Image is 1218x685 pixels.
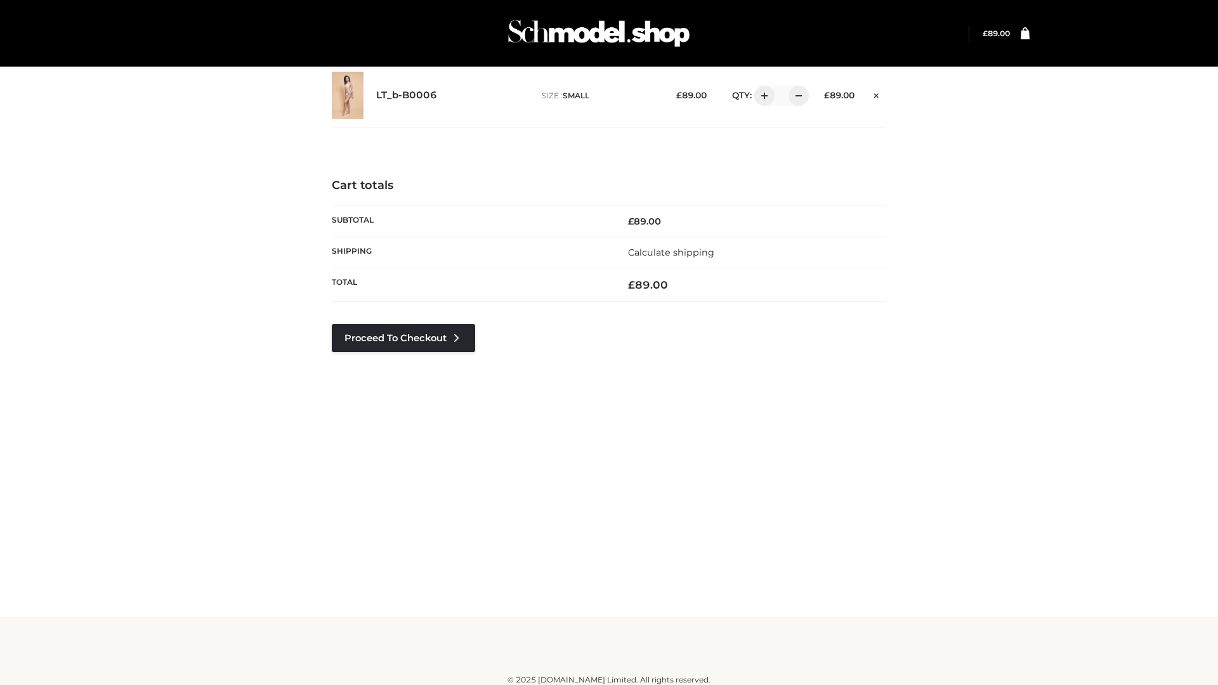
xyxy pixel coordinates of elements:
span: £ [628,278,635,291]
bdi: 89.00 [824,90,855,100]
a: Calculate shipping [628,247,714,258]
bdi: 89.00 [676,90,707,100]
span: SMALL [563,91,589,100]
p: size : [542,90,657,101]
bdi: 89.00 [628,278,668,291]
span: £ [676,90,682,100]
img: Schmodel Admin 964 [504,8,694,58]
bdi: 89.00 [628,216,661,227]
div: QTY: [719,86,804,106]
a: Proceed to Checkout [332,324,475,352]
span: £ [983,29,988,38]
a: LT_b-B0006 [376,89,437,101]
h4: Cart totals [332,179,886,193]
th: Subtotal [332,205,609,237]
a: Remove this item [867,86,886,102]
th: Shipping [332,237,609,268]
a: £89.00 [983,29,1010,38]
th: Total [332,268,609,302]
span: £ [628,216,634,227]
span: £ [824,90,830,100]
bdi: 89.00 [983,29,1010,38]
